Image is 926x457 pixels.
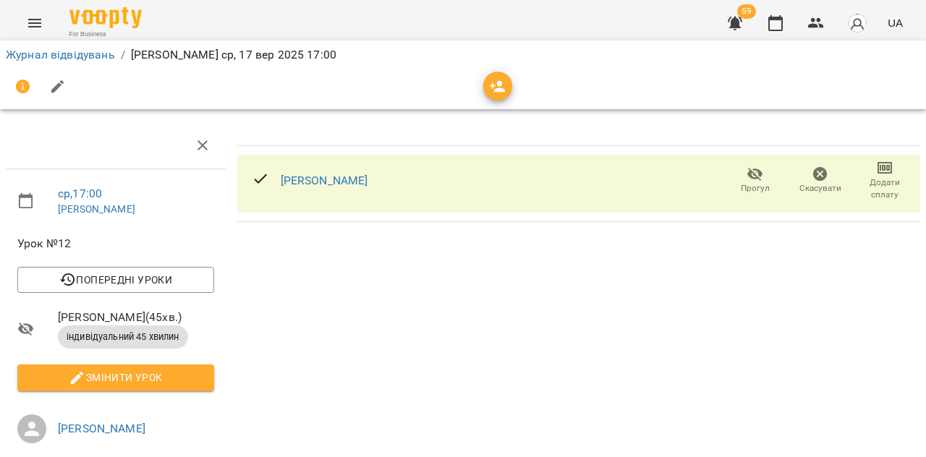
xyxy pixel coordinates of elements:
[281,174,368,187] a: [PERSON_NAME]
[17,6,52,40] button: Menu
[723,161,788,201] button: Прогул
[741,182,770,195] span: Прогул
[58,203,135,215] a: [PERSON_NAME]
[58,422,145,435] a: [PERSON_NAME]
[788,161,853,201] button: Скасувати
[737,4,756,19] span: 59
[888,15,903,30] span: UA
[121,46,125,64] li: /
[58,187,102,200] a: ср , 17:00
[17,364,214,390] button: Змінити урок
[69,7,142,28] img: Voopty Logo
[29,271,203,289] span: Попередні уроки
[58,309,214,326] span: [PERSON_NAME] ( 45 хв. )
[17,267,214,293] button: Попередні уроки
[6,48,115,61] a: Журнал відвідувань
[852,161,917,201] button: Додати сплату
[69,30,142,39] span: For Business
[29,369,203,386] span: Змінити урок
[847,13,867,33] img: avatar_s.png
[861,176,909,201] span: Додати сплату
[58,330,188,343] span: індивідуальний 45 хвилин
[131,46,336,64] p: [PERSON_NAME] ср, 17 вер 2025 17:00
[882,9,909,36] button: UA
[799,182,841,195] span: Скасувати
[17,235,214,252] span: Урок №12
[6,46,920,64] nav: breadcrumb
